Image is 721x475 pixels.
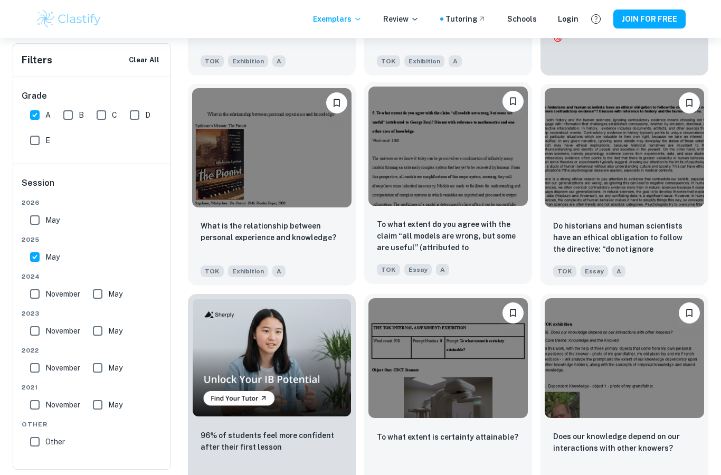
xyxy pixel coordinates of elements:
[679,302,700,324] button: Please log in to bookmark exemplars
[383,13,419,25] p: Review
[201,430,343,453] p: 96% of students feel more confident after their first lesson
[377,431,518,443] p: To what extent is certainty attainable?
[45,399,80,411] span: November
[45,288,80,300] span: November
[22,309,163,318] span: 2023
[368,298,528,418] img: TOK Exhibition example thumbnail: To what extent is certainty attainable?
[404,264,432,275] span: Essay
[272,265,286,277] span: A
[545,88,704,208] img: TOK Essay example thumbnail: Do historians and human scientists have
[188,84,356,286] a: Please log in to bookmark exemplarsWhat is the relationship between personal experience and knowl...
[35,8,102,30] img: Clastify logo
[587,10,605,28] button: Help and Feedback
[112,109,117,121] span: C
[45,214,60,226] span: May
[679,92,700,113] button: Please log in to bookmark exemplars
[553,34,562,42] span: 🎯
[126,52,162,68] button: Clear All
[613,9,686,28] button: JOIN FOR FREE
[272,55,286,67] span: A
[364,84,532,286] a: Please log in to bookmark exemplarsTo what extent do you agree with the claim “all models are wro...
[45,109,51,121] span: A
[377,55,400,67] span: TOK
[553,220,696,256] p: Do historians and human scientists have an ethical obligation to follow the directive: “do not ig...
[445,13,486,25] a: Tutoring
[404,55,444,67] span: Exhibition
[553,431,696,454] p: Does our knowledge depend on our interactions with other knowers?
[612,265,625,277] span: A
[79,109,84,121] span: B
[22,177,163,198] h6: Session
[45,251,60,263] span: May
[45,325,80,337] span: November
[22,383,163,392] span: 2021
[108,288,122,300] span: May
[502,302,524,324] button: Please log in to bookmark exemplars
[201,220,343,243] p: What is the relationship between personal experience and knowledge?
[22,346,163,355] span: 2022
[201,265,224,277] span: TOK
[377,264,400,275] span: TOK
[108,325,122,337] span: May
[22,235,163,244] span: 2025
[313,13,362,25] p: Exemplars
[449,55,462,67] span: A
[108,362,122,374] span: May
[581,265,608,277] span: Essay
[22,53,52,68] h6: Filters
[145,109,150,121] span: D
[45,362,80,374] span: November
[228,265,268,277] span: Exhibition
[540,84,708,286] a: Please log in to bookmark exemplarsDo historians and human scientists have an ethical obligation ...
[22,420,163,429] span: Other
[22,198,163,207] span: 2026
[22,90,163,102] h6: Grade
[377,218,519,254] p: To what extent do you agree with the claim “all models are wrong, but some are useful” (attribute...
[558,13,578,25] a: Login
[436,264,449,275] span: A
[201,55,224,67] span: TOK
[192,298,352,417] img: Thumbnail
[368,87,528,206] img: TOK Essay example thumbnail: To what extent do you agree with the cla
[228,55,268,67] span: Exhibition
[192,88,352,208] img: TOK Exhibition example thumbnail: What is the relationship between persona
[553,265,576,277] span: TOK
[45,135,50,146] span: E
[545,298,704,418] img: TOK Exhibition example thumbnail: Does our knowledge depend on our interac
[45,436,65,448] span: Other
[108,399,122,411] span: May
[507,13,537,25] a: Schools
[502,91,524,112] button: Please log in to bookmark exemplars
[22,272,163,281] span: 2024
[326,92,347,113] button: Please log in to bookmark exemplars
